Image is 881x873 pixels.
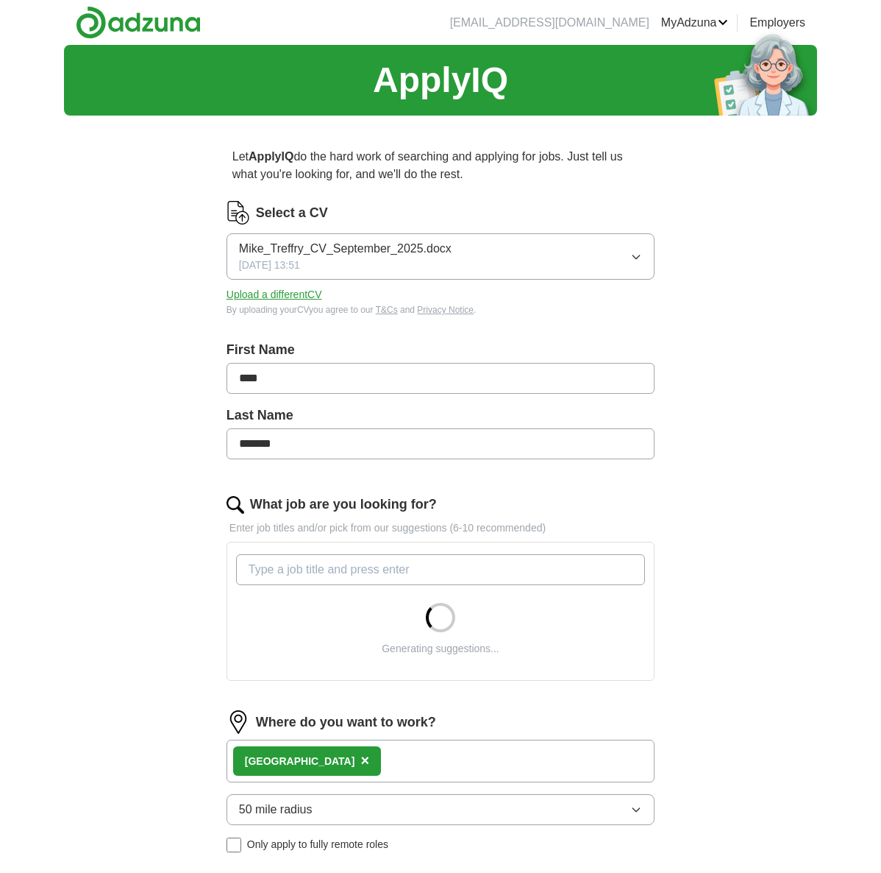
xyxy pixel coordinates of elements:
span: 50 mile radius [239,801,313,819]
input: Type a job title and press enter [236,554,645,585]
button: Mike_Treffry_CV_September_2025.docx[DATE] 13:51 [227,233,654,280]
p: Let do the hard work of searching and applying for jobs. Just tell us what you're looking for, an... [227,142,654,189]
button: Upload a differentCV [227,287,322,303]
h1: ApplyIQ [373,54,508,107]
div: [GEOGRAPHIC_DATA] [245,754,355,769]
span: [DATE] 13:51 [239,258,300,273]
div: By uploading your CV you agree to our and . [227,303,654,317]
span: × [360,752,369,768]
strong: ApplyIQ [249,150,293,163]
label: What job are you looking for? [250,495,437,515]
img: Adzuna logo [76,6,201,39]
img: location.png [227,710,250,734]
span: Mike_Treffry_CV_September_2025.docx [239,240,452,258]
input: Only apply to fully remote roles [227,838,241,852]
a: MyAdzuna [661,14,729,32]
li: [EMAIL_ADDRESS][DOMAIN_NAME] [450,14,649,32]
div: Generating suggestions... [382,641,499,657]
img: CV Icon [227,201,250,225]
button: × [360,750,369,772]
a: T&Cs [376,305,398,315]
label: First Name [227,340,654,360]
a: Privacy Notice [417,305,474,315]
p: Enter job titles and/or pick from our suggestions (6-10 recommended) [227,520,654,536]
label: Last Name [227,406,654,425]
button: 50 mile radius [227,794,654,825]
label: Select a CV [256,203,328,223]
img: search.png [227,496,244,514]
label: Where do you want to work? [256,713,436,732]
a: Employers [749,14,805,32]
span: Only apply to fully remote roles [247,837,388,852]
